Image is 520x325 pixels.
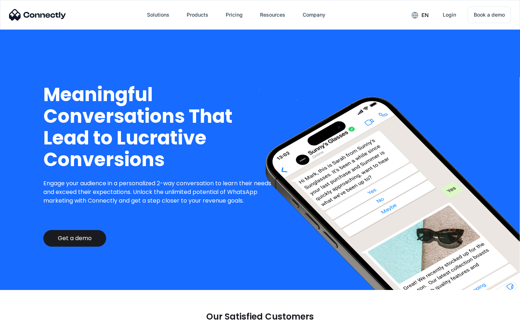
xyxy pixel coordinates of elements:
p: Our Satisfied Customers [206,312,314,322]
ul: Language list [14,312,43,322]
p: Engage your audience in a personalized 2-way conversation to learn their needs and exceed their e... [43,179,277,205]
aside: Language selected: English [7,312,43,322]
h1: Meaningful Conversations That Lead to Lucrative Conversions [43,84,277,170]
div: Solutions [147,10,169,20]
div: Products [187,10,208,20]
div: Get a demo [58,235,92,242]
div: Company [303,10,325,20]
div: Resources [260,10,285,20]
a: Pricing [220,6,248,23]
div: Login [443,10,456,20]
div: Pricing [226,10,243,20]
img: Connectly Logo [9,9,66,21]
a: Get a demo [43,230,106,247]
a: Login [437,6,462,23]
div: en [421,10,429,20]
a: Book a demo [468,6,511,23]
